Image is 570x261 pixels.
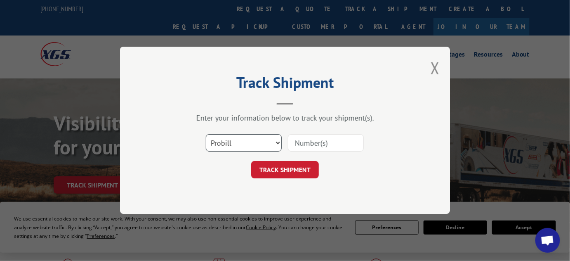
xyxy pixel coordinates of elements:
[161,77,409,93] h2: Track Shipment
[251,161,319,179] button: TRACK SHIPMENT
[288,135,364,152] input: Number(s)
[535,228,560,253] div: Open chat
[161,114,409,123] div: Enter your information below to track your shipment(s).
[431,57,440,79] button: Close modal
